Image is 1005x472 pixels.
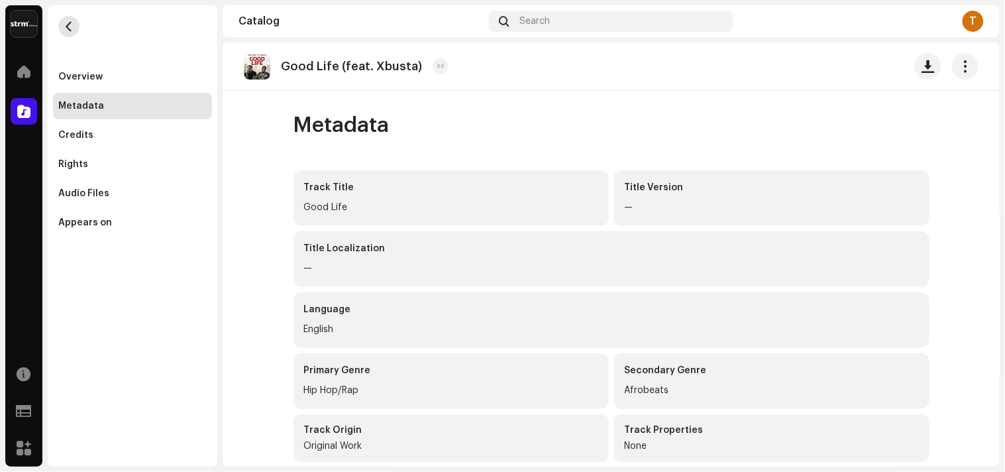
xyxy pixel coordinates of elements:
[304,383,598,398] div: Hip Hop/Rap
[58,188,109,199] div: Audio Files
[304,322,919,337] div: English
[58,101,104,111] div: Metadata
[244,53,270,80] img: 0a292023-9285-4420-88b7-12e6ec6d49e0
[625,200,919,215] div: —
[304,200,598,215] div: Good Life
[625,181,919,194] div: Title Version
[281,60,422,74] p: Good Life (feat. Xbusta)
[293,112,390,139] span: Metadata
[238,16,484,27] div: Catalog
[963,11,984,32] div: T
[304,425,598,436] div: Track Origin
[625,364,919,377] div: Secondary Genre
[304,303,919,316] div: Language
[304,441,598,451] div: Original Work
[304,181,598,194] div: Track Title
[625,441,919,451] div: None
[304,261,919,276] div: —
[58,217,112,228] div: Appears on
[58,159,88,170] div: Rights
[11,11,37,37] img: 408b884b-546b-4518-8448-1008f9c76b02
[625,383,919,398] div: Afrobeats
[520,16,551,27] span: Search
[53,180,212,207] re-m-nav-item: Audio Files
[625,425,919,436] div: Track Properties
[304,364,598,377] div: Primary Genre
[58,130,93,141] div: Credits
[53,209,212,236] re-m-nav-item: Appears on
[53,151,212,178] re-m-nav-item: Rights
[53,122,212,148] re-m-nav-item: Credits
[53,93,212,119] re-m-nav-item: Metadata
[53,64,212,90] re-m-nav-item: Overview
[304,242,919,255] div: Title Localization
[58,72,103,82] div: Overview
